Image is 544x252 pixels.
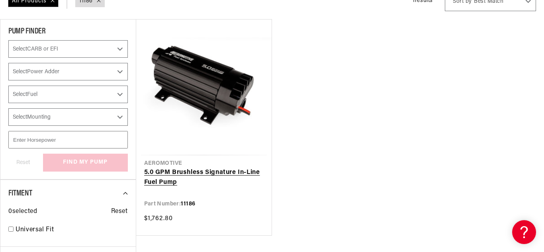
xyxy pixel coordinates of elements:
[8,108,128,126] select: Mounting
[111,207,128,217] span: Reset
[8,86,128,103] select: Fuel
[144,168,264,188] a: 5.0 GPM Brushless Signature In-Line Fuel Pump
[8,40,128,58] select: CARB or EFI
[8,207,37,217] span: 0 selected
[8,131,128,148] input: Enter Horsepower
[8,189,32,197] span: Fitment
[8,63,128,80] select: Power Adder
[16,225,128,235] a: Universal Fit
[8,27,46,35] span: PUMP FINDER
